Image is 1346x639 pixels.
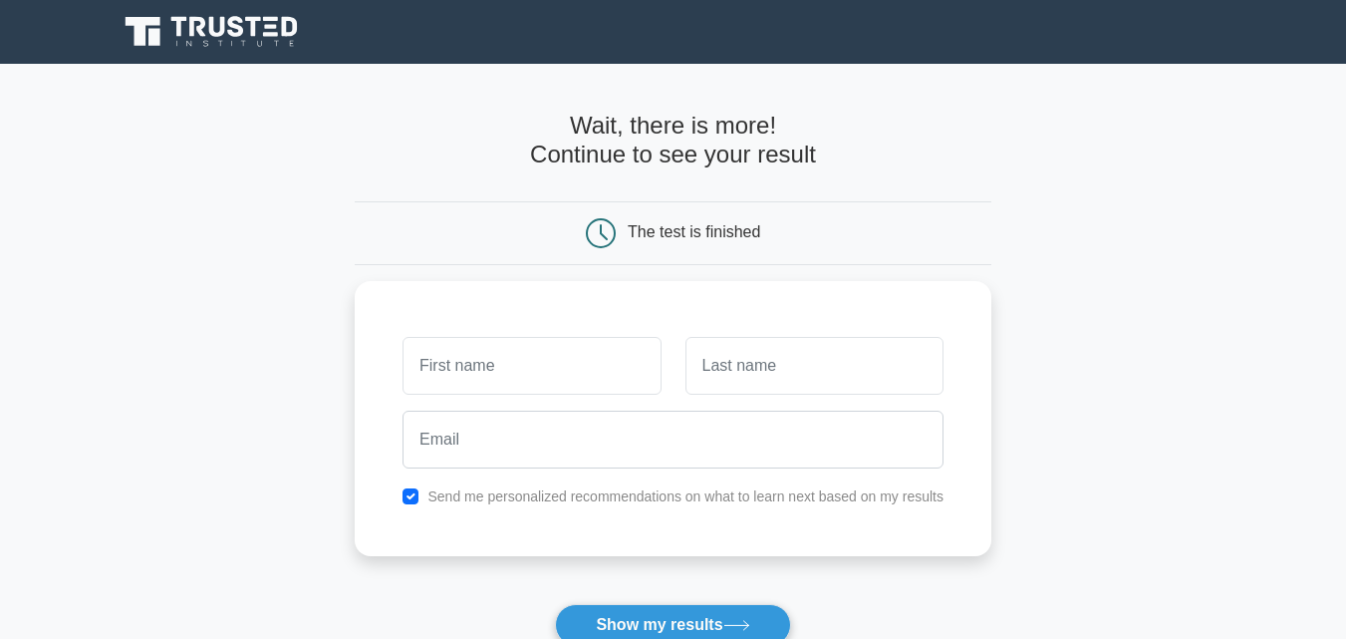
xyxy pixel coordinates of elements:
input: Email [403,411,943,469]
input: Last name [685,337,943,395]
label: Send me personalized recommendations on what to learn next based on my results [427,488,943,504]
h4: Wait, there is more! Continue to see your result [355,112,991,169]
input: First name [403,337,661,395]
div: The test is finished [628,223,760,240]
